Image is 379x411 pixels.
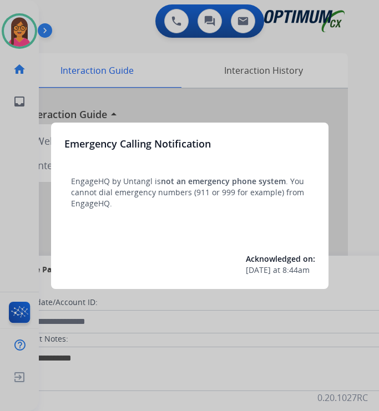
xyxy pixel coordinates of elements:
span: [DATE] [246,265,271,276]
span: Acknowledged on: [246,253,315,264]
div: at [246,265,315,276]
p: EngageHQ by Untangl is . You cannot dial emergency numbers (911 or 999 for example) from EngageHQ. [71,176,309,209]
span: not an emergency phone system [161,176,286,186]
p: 0.20.1027RC [317,391,368,404]
span: 8:44am [282,265,310,276]
h3: Emergency Calling Notification [64,136,211,151]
